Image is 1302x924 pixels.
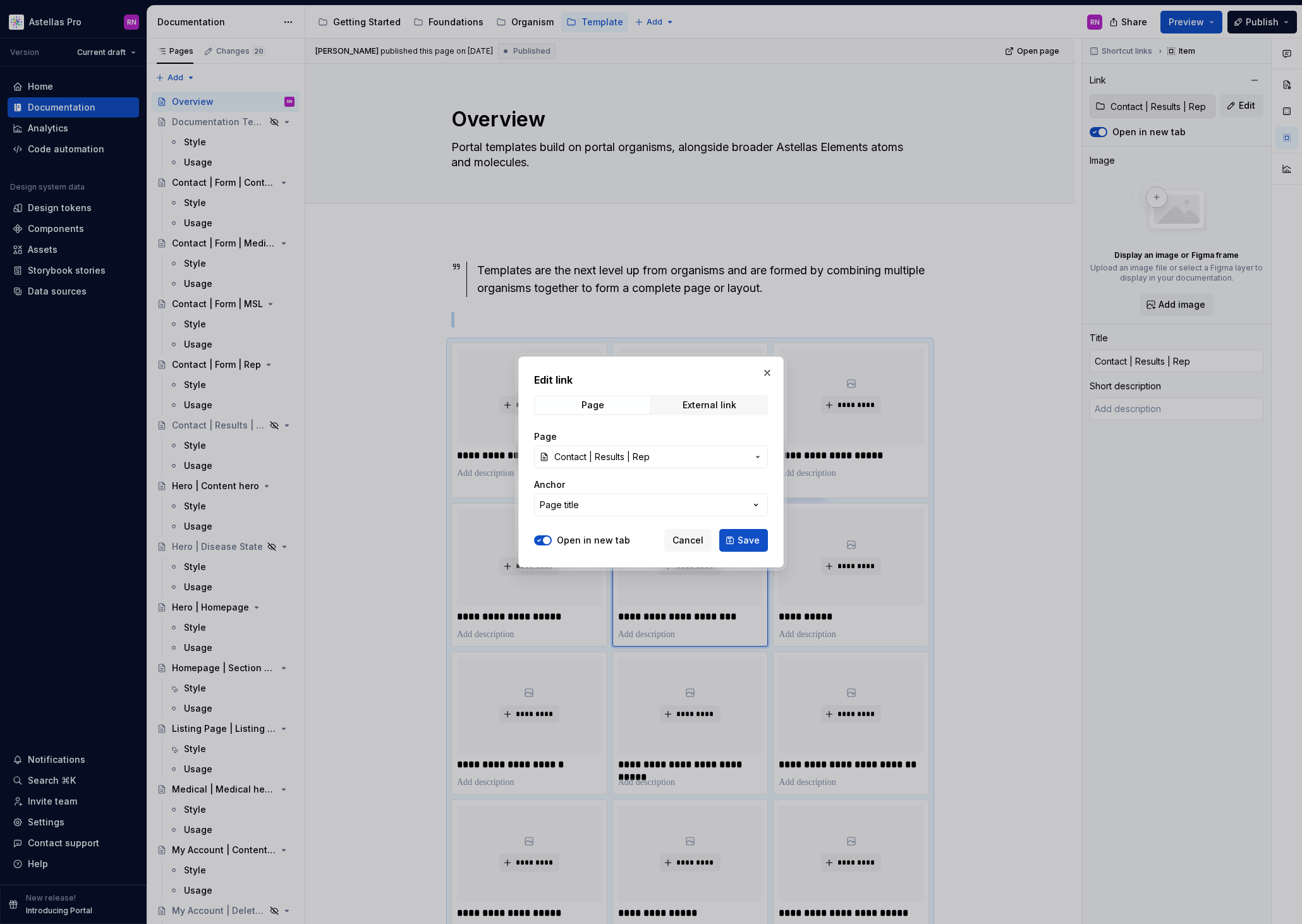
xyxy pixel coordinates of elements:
[672,534,703,547] span: Cancel
[683,400,736,410] div: External link
[557,534,630,547] label: Open in new tab
[540,499,579,511] div: Page title
[719,529,768,552] button: Save
[534,494,768,516] button: Page title
[554,451,650,463] span: Contact | Results | Rep
[534,372,768,387] h2: Edit link
[534,446,768,468] button: Contact | Results | Rep
[664,529,712,552] button: Cancel
[581,400,604,410] div: Page
[738,534,760,547] span: Save
[534,430,557,443] label: Page
[534,478,565,491] label: Anchor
